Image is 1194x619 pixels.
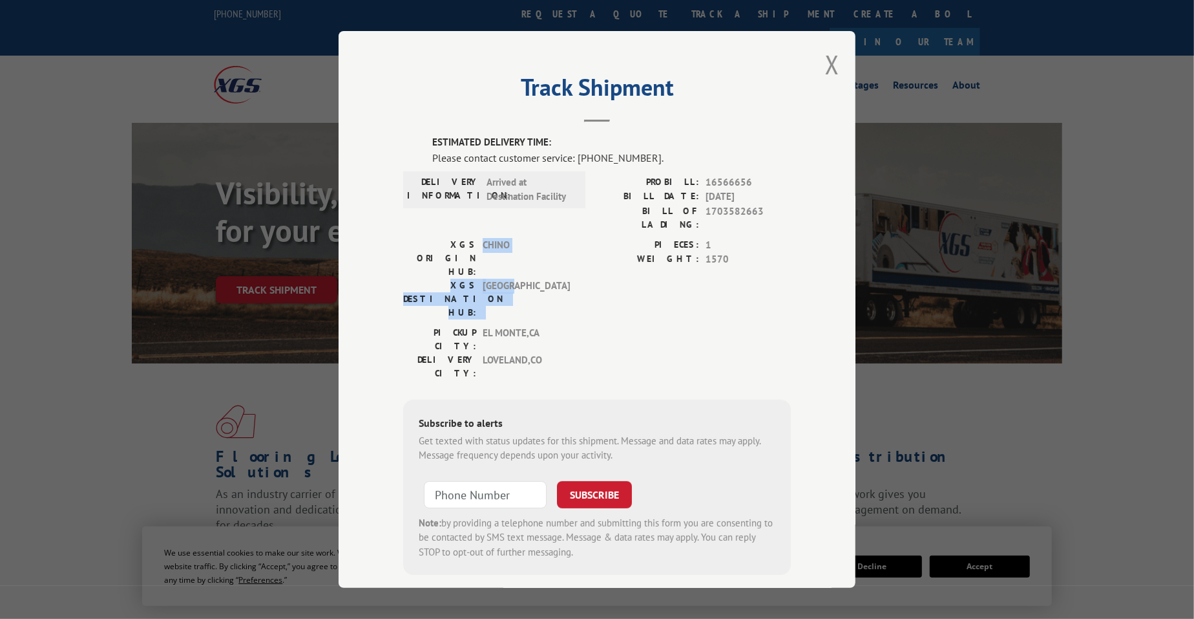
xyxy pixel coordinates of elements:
[706,190,791,204] span: [DATE]
[706,204,791,231] span: 1703582663
[432,135,791,150] label: ESTIMATED DELIVERY TIME:
[403,278,476,319] label: XGS DESTINATION HUB:
[407,175,480,204] label: DELIVERY INFORMATION:
[483,353,570,380] span: LOVELAND , CO
[419,415,775,433] div: Subscribe to alerts
[597,252,699,267] label: WEIGHT:
[487,175,574,204] span: Arrived at Destination Facility
[597,204,699,231] label: BILL OF LADING:
[403,325,476,353] label: PICKUP CITY:
[483,325,570,353] span: EL MONTE , CA
[403,353,476,380] label: DELIVERY CITY:
[706,237,791,252] span: 1
[825,47,839,81] button: Close modal
[419,516,441,528] strong: Note:
[557,481,632,508] button: SUBSCRIBE
[419,516,775,559] div: by providing a telephone number and submitting this form you are consenting to be contacted by SM...
[597,237,699,252] label: PIECES:
[419,433,775,462] div: Get texted with status updates for this shipment. Message and data rates may apply. Message frequ...
[432,149,791,165] div: Please contact customer service: [PHONE_NUMBER].
[597,175,699,190] label: PROBILL:
[424,481,547,508] input: Phone Number
[483,237,570,278] span: CHINO
[403,78,791,103] h2: Track Shipment
[706,252,791,267] span: 1570
[403,237,476,278] label: XGS ORIGIN HUB:
[706,175,791,190] span: 16566656
[597,190,699,204] label: BILL DATE:
[483,278,570,319] span: [GEOGRAPHIC_DATA]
